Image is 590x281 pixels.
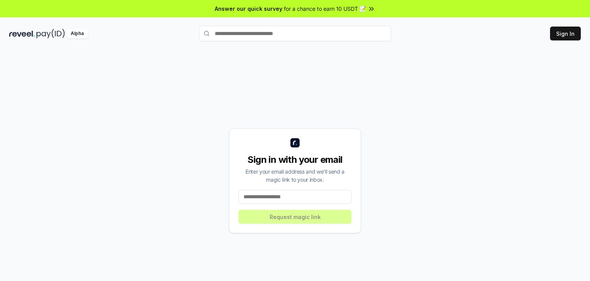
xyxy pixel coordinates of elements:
img: reveel_dark [9,29,35,38]
div: Enter your email address and we’ll send a magic link to your inbox. [239,167,351,184]
span: for a chance to earn 10 USDT 📝 [284,5,366,13]
img: logo_small [290,138,300,147]
button: Sign In [550,27,581,40]
span: Answer our quick survey [215,5,282,13]
div: Alpha [66,29,88,38]
div: Sign in with your email [239,154,351,166]
img: pay_id [36,29,65,38]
